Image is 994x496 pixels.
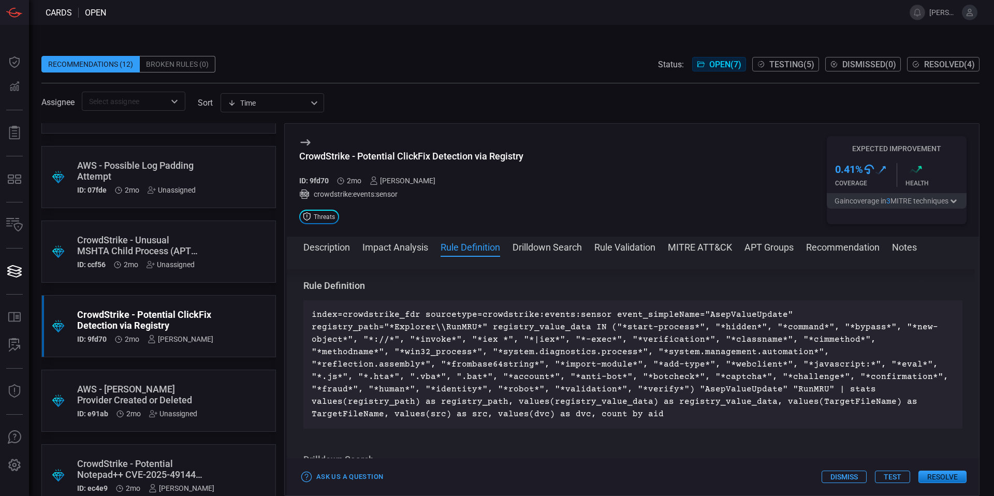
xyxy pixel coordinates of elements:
[2,453,27,478] button: Preferences
[362,240,428,253] button: Impact Analysis
[892,240,917,253] button: Notes
[827,144,967,153] h5: Expected Improvement
[825,57,901,71] button: Dismissed(0)
[167,94,182,109] button: Open
[886,197,890,205] span: 3
[827,193,967,209] button: Gaincoverage in3MITRE techniques
[124,260,138,269] span: Jul 09, 2025 4:08 AM
[744,240,794,253] button: APT Groups
[441,240,500,253] button: Rule Definition
[303,280,962,292] h3: Rule Definition
[299,177,329,185] h5: ID: 9fd70
[769,60,814,69] span: Testing ( 5 )
[806,240,880,253] button: Recommendation
[147,260,195,269] div: Unassigned
[125,186,139,194] span: Jul 16, 2025 7:51 AM
[125,335,139,343] span: Jul 09, 2025 4:06 AM
[77,335,107,343] h5: ID: 9fd70
[77,410,108,418] h5: ID: e91ab
[85,95,165,108] input: Select assignee
[2,50,27,75] button: Dashboard
[299,189,523,199] div: crowdstrike:events:sensor
[752,57,819,71] button: Testing(5)
[2,259,27,284] button: Cards
[312,309,954,420] p: index=crowdstrike_fdr sourcetype=crowdstrike:events:sensor event_simpleName="AsepValueUpdate" reg...
[370,177,435,185] div: [PERSON_NAME]
[658,60,684,69] span: Status:
[314,214,335,220] span: Threats
[907,57,980,71] button: Resolved(4)
[126,484,140,492] span: Jul 01, 2025 8:00 AM
[347,177,361,185] span: Jul 09, 2025 4:06 AM
[77,384,201,405] div: AWS - SAML Provider Created or Deleted
[41,97,75,107] span: Assignee
[2,75,27,99] button: Detections
[148,186,196,194] div: Unassigned
[668,240,732,253] button: MITRE ATT&CK
[513,240,582,253] button: Drilldown Search
[2,305,27,330] button: Rule Catalog
[126,410,141,418] span: Jul 09, 2025 3:43 AM
[875,471,910,483] button: Test
[594,240,655,253] button: Rule Validation
[198,98,213,108] label: sort
[2,167,27,192] button: MITRE - Detection Posture
[929,8,958,17] span: [PERSON_NAME].[PERSON_NAME]
[303,454,962,466] h3: Drilldown Search
[905,180,967,187] div: Health
[692,57,746,71] button: Open(7)
[77,484,108,492] h5: ID: ec4e9
[140,56,215,72] div: Broken Rules (0)
[303,240,350,253] button: Description
[85,8,106,18] span: open
[822,471,867,483] button: Dismiss
[77,458,214,480] div: CrowdStrike - Potential Notepad++ CVE-2025-49144 Exploitation
[77,260,106,269] h5: ID: ccf56
[2,333,27,358] button: ALERT ANALYSIS
[41,56,140,72] div: Recommendations (12)
[835,163,863,176] h3: 0.41 %
[2,121,27,145] button: Reports
[299,151,523,162] div: CrowdStrike - Potential ClickFix Detection via Registry
[149,484,214,492] div: [PERSON_NAME]
[228,98,308,108] div: Time
[2,379,27,404] button: Threat Intelligence
[835,180,897,187] div: Coverage
[2,425,27,450] button: Ask Us A Question
[924,60,975,69] span: Resolved ( 4 )
[77,235,201,256] div: CrowdStrike - Unusual MSHTA Child Process (APT 29, FIN7, Muddy Waters)
[2,213,27,238] button: Inventory
[709,60,741,69] span: Open ( 7 )
[77,160,201,182] div: AWS - Possible Log Padding Attempt
[148,335,213,343] div: [PERSON_NAME]
[299,469,386,485] button: Ask Us a Question
[842,60,896,69] span: Dismissed ( 0 )
[918,471,967,483] button: Resolve
[77,186,107,194] h5: ID: 07fde
[149,410,197,418] div: Unassigned
[77,309,213,331] div: CrowdStrike - Potential ClickFix Detection via Registry
[46,8,72,18] span: Cards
